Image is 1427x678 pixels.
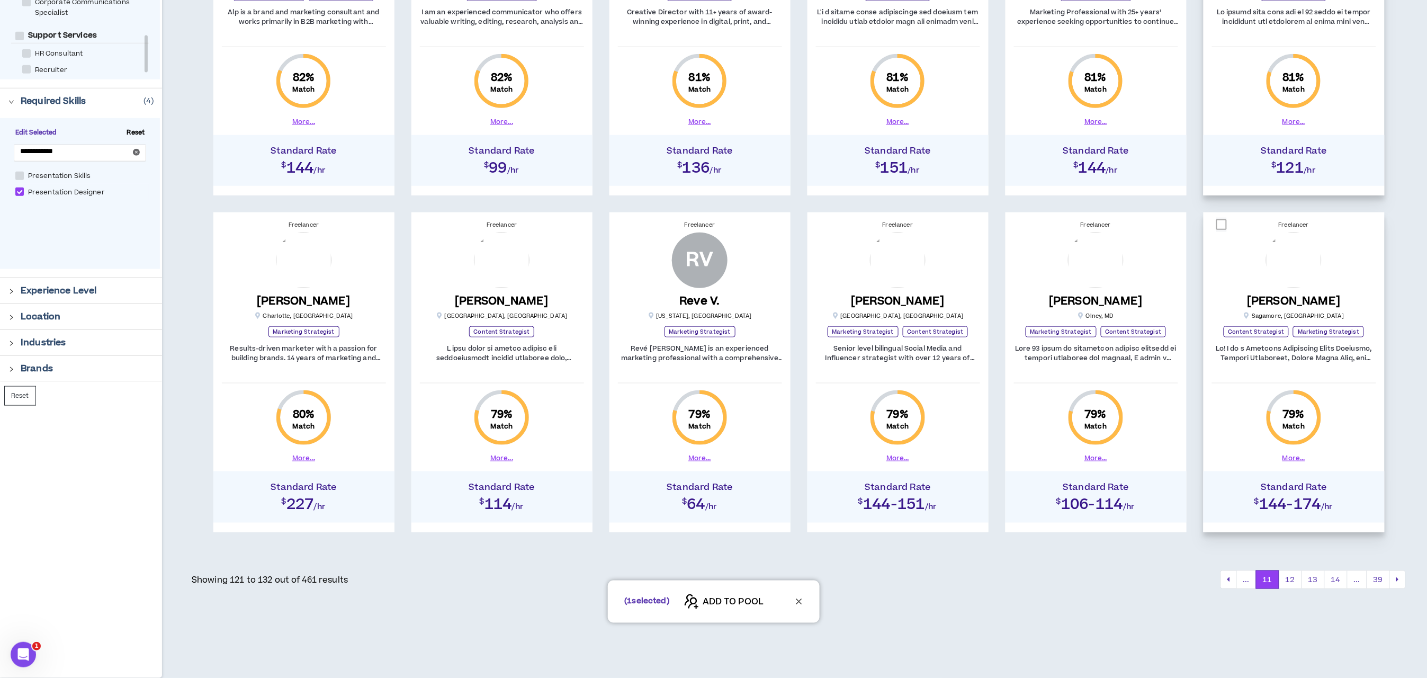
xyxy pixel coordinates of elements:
p: Alp is a brand and marketing consultant and works primarily in B2B marketing with technology comp... [222,7,386,26]
p: I am an experienced communicator who offers valuable writing, editing, research, analysis and sou... [420,7,584,26]
nav: pagination [1220,570,1406,590]
span: right [8,289,14,295]
p: Senior level bilingual Social Media and Influencer strategist with over 12 years of progressive a... [816,344,980,363]
h2: $144 [219,156,389,175]
p: ( 1 selected) [625,596,670,607]
button: 14 [1324,570,1348,590]
h2: $99 [417,156,587,175]
span: 81 % [887,70,909,85]
span: /hr [314,502,326,513]
span: 79 % [491,407,513,422]
h4: Standard Rate [219,482,389,493]
p: Content Strategist [1101,326,1166,337]
img: RtE5bZDp4KvTQqeswuH8cAzGasDYRIOi0eMBfV2u.png [1266,233,1322,288]
span: /hr [925,502,937,513]
span: ADD TO POOL [703,596,764,609]
div: Freelancer [1212,221,1376,229]
h4: Standard Rate [1209,146,1379,156]
small: Match [293,422,315,431]
span: /hr [507,165,519,176]
button: More... [688,117,711,127]
span: Presentation Skills [24,171,95,181]
h5: [PERSON_NAME] [1247,295,1341,308]
span: /hr [314,165,326,176]
h5: [PERSON_NAME] [455,295,549,308]
p: ( 4 ) [143,95,154,107]
button: usergroup-addADD TO POOL [679,593,770,610]
h4: Standard Rate [1011,482,1181,493]
span: Edit Selected [11,128,61,138]
span: /hr [710,165,722,176]
span: 81 % [1283,70,1305,85]
button: 11 [1256,570,1279,590]
span: 82 % [491,70,513,85]
p: Location [21,310,60,323]
p: Results-driven marketer with a passion for building brands. 14 years of marketing and operations ... [222,344,386,363]
p: Required Skills [21,95,86,108]
span: 79 % [689,407,711,422]
small: Match [689,422,711,431]
button: More... [490,453,513,463]
small: Match [1085,422,1107,431]
span: HR Consultant [31,49,87,59]
span: right [8,315,14,320]
p: Lo! I do s Ametcons Adipiscing Elits Doeiusmo, Tempori Utlaboreet, Dolore Magna Aliq, eni Adminim... [1212,344,1376,363]
iframe: Intercom live chat [11,642,36,667]
span: /hr [1321,502,1333,513]
h4: Standard Rate [813,146,983,156]
button: More... [1084,453,1107,463]
h2: $227 [219,493,389,512]
span: /hr [1123,502,1135,513]
h5: [PERSON_NAME] [851,295,945,308]
span: Presentation Designer [24,188,109,198]
span: /hr [908,165,920,176]
div: Reve V. [672,233,728,288]
h4: Standard Rate [417,482,587,493]
span: 79 % [887,407,909,422]
small: Match [491,422,513,431]
p: [GEOGRAPHIC_DATA] , [GEOGRAPHIC_DATA] [436,312,568,320]
small: Match [1085,85,1107,94]
p: L ipsu dolor si ametco adipisc eli seddoeiusmodt incidid utlaboree dolo, magnaali, eni adminim. V... [420,344,584,363]
p: Marketing Strategist [1026,326,1097,337]
span: usergroup-add [684,594,699,610]
span: right [8,341,14,346]
p: Content Strategist [1224,326,1289,337]
span: 81 % [689,70,711,85]
h4: Standard Rate [615,482,785,493]
p: Marketing Strategist [268,326,339,337]
p: Marketing Strategist [665,326,735,337]
p: Marketing Strategist [1293,326,1364,337]
span: 79 % [1283,407,1305,422]
button: More... [292,453,315,463]
img: qolxz6BC2cdBReOlB84Syo9LZyUP7v2L9TPOKyUF.png [1068,233,1124,288]
h4: Standard Rate [813,482,983,493]
div: Freelancer [420,221,584,229]
p: Marketing Strategist [828,326,899,337]
h4: Standard Rate [1209,482,1379,493]
span: close [795,598,803,605]
p: Lore 93 ipsum do sitametcon adipisc elitsedd ei tempori utlaboree dol magnaal, E admin v quisno e... [1014,344,1178,363]
span: 81 % [1085,70,1107,85]
p: Charlotte , [GEOGRAPHIC_DATA] [255,312,353,320]
span: 1 [32,642,41,650]
span: /hr [1304,165,1316,176]
button: More... [886,117,909,127]
button: ... [1347,570,1367,590]
button: 12 [1279,570,1302,590]
p: [GEOGRAPHIC_DATA] , [GEOGRAPHIC_DATA] [832,312,964,320]
p: [US_STATE] , [GEOGRAPHIC_DATA] [648,312,752,320]
span: right [8,99,14,105]
p: L'i d sitame conse adipiscinge sed doeiusm tem incididu utlab etdolor magn ali enimadm veni quisn... [816,7,980,26]
p: Olney , MD [1078,312,1114,320]
p: Marketing Professional with 25+ years’ experience seeking opportunities to continue career growth... [1014,7,1178,26]
h2: $144-151 [813,493,983,512]
span: Reset [123,128,149,138]
span: /hr [705,502,717,513]
button: Reset [4,386,36,406]
div: Freelancer [816,221,980,229]
span: 80 % [293,407,315,422]
div: Freelancer [222,221,386,229]
span: Support Services [24,30,101,41]
span: right [8,367,14,372]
